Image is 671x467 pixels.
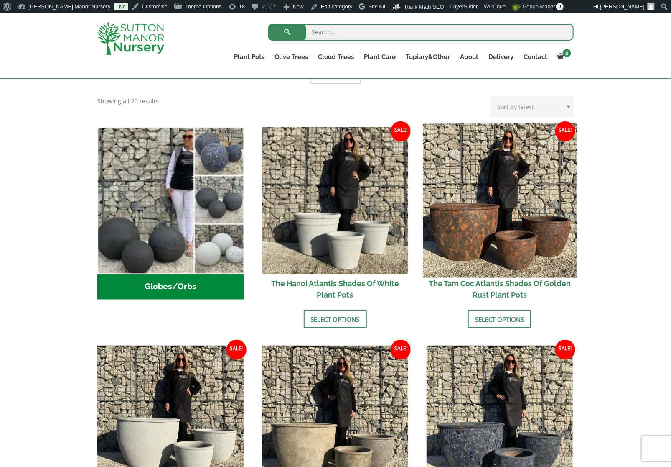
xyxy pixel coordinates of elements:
span: Sale! [226,340,247,360]
img: logo [97,22,164,55]
span: Rank Math SEO [405,4,444,10]
h2: Globes/Orbs [97,274,244,300]
p: Showing all 20 results [97,96,159,106]
a: Delivery [483,51,518,63]
span: 0 [556,3,564,10]
span: [PERSON_NAME] [600,3,645,10]
a: Visit product category Globes/Orbs [97,127,244,300]
span: Sale! [391,121,411,141]
img: The Hanoi Atlantis Shades Of White Plant Pots [262,127,409,274]
a: Sale! The Hanoi Atlantis Shades Of White Plant Pots [262,127,409,304]
h2: The Hanoi Atlantis Shades Of White Plant Pots [262,274,409,304]
span: Sale! [555,340,575,360]
span: Site Kit [369,3,386,10]
img: Globes/Orbs [97,127,244,274]
h2: The Tam Coc Atlantis Shades Of Golden Rust Plant Pots [427,274,573,304]
a: Select options for “The Tam Coc Atlantis Shades Of Golden Rust Plant Pots” [468,310,531,328]
img: The Tam Coc Atlantis Shades Of Golden Rust Plant Pots [423,123,577,277]
a: Contact [518,51,552,63]
a: Sale! The Tam Coc Atlantis Shades Of Golden Rust Plant Pots [427,127,573,304]
select: Shop order [491,96,574,117]
a: Cloud Trees [313,51,359,63]
a: Plant Pots [229,51,269,63]
span: 2 [563,49,571,57]
input: Search... [268,24,574,41]
span: Sale! [391,340,411,360]
span: Sale! [555,121,575,141]
a: Select options for “The Hanoi Atlantis Shades Of White Plant Pots” [304,310,367,328]
a: 2 [552,51,574,63]
a: Olive Trees [269,51,313,63]
a: Plant Care [359,51,401,63]
a: Topiary&Other [401,51,455,63]
a: About [455,51,483,63]
a: Live [114,3,128,10]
